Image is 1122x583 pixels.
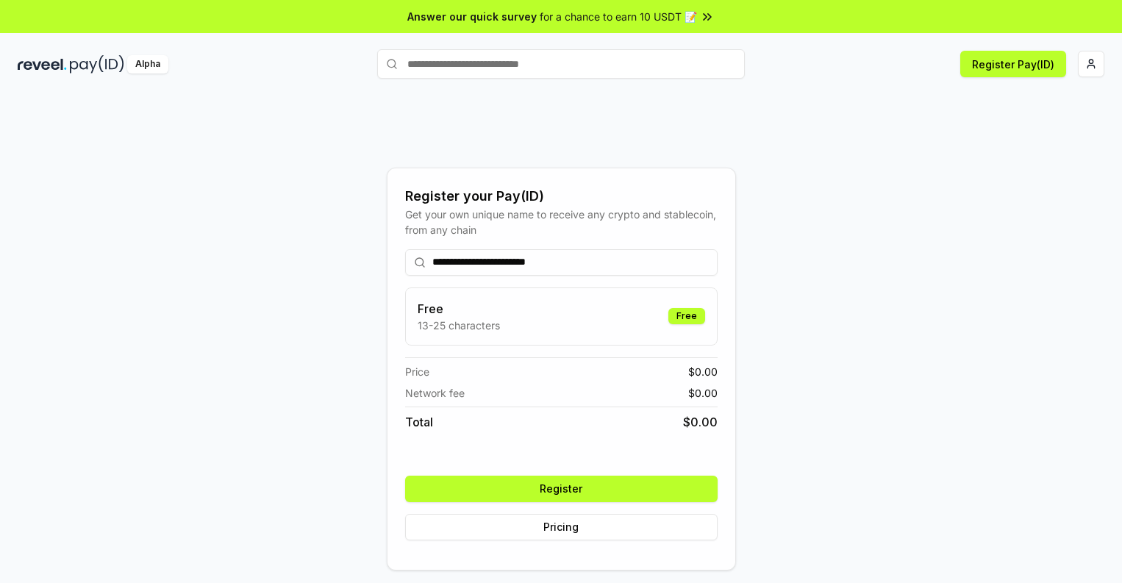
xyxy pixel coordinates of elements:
[18,55,67,74] img: reveel_dark
[405,364,429,379] span: Price
[683,413,718,431] span: $ 0.00
[405,413,433,431] span: Total
[70,55,124,74] img: pay_id
[405,207,718,237] div: Get your own unique name to receive any crypto and stablecoin, from any chain
[540,9,697,24] span: for a chance to earn 10 USDT 📝
[418,300,500,318] h3: Free
[405,385,465,401] span: Network fee
[668,308,705,324] div: Free
[418,318,500,333] p: 13-25 characters
[960,51,1066,77] button: Register Pay(ID)
[405,186,718,207] div: Register your Pay(ID)
[688,385,718,401] span: $ 0.00
[127,55,168,74] div: Alpha
[405,476,718,502] button: Register
[405,514,718,540] button: Pricing
[688,364,718,379] span: $ 0.00
[407,9,537,24] span: Answer our quick survey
